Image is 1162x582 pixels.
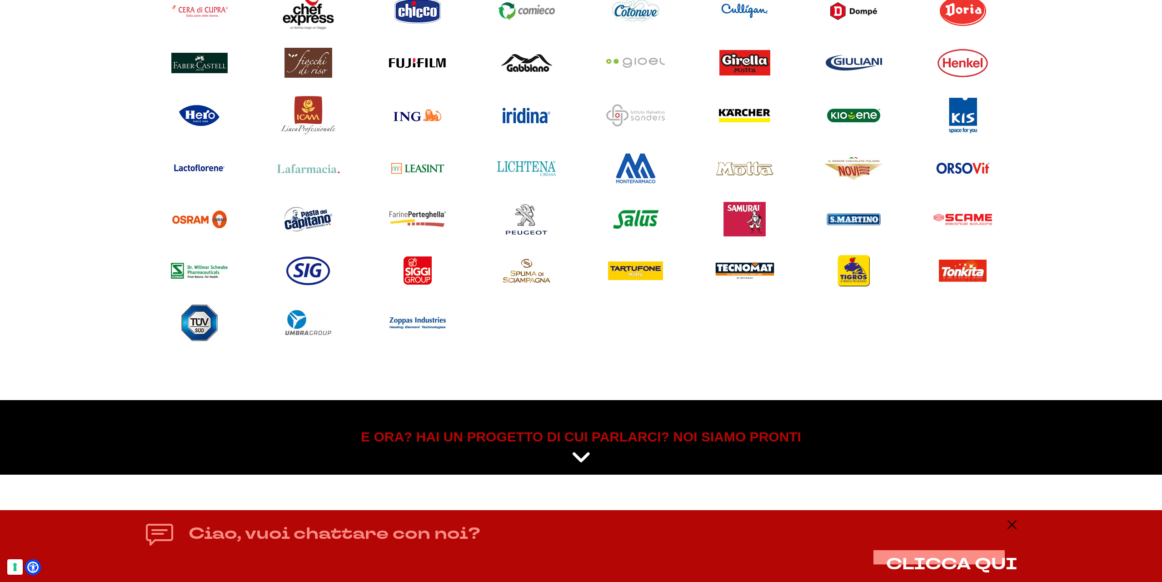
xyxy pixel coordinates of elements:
img: Girella Motta [719,50,770,75]
img: Schwabe [171,263,228,279]
img: Kioene [827,109,880,122]
img: ING [394,109,441,121]
button: CLICCA QUI [886,556,1017,573]
img: Leasint [391,163,444,174]
img: Cera di Cupra [171,5,228,17]
img: Spuma di Sciampagna [503,258,550,283]
img: SIG [286,256,330,285]
img: Peugeot [505,204,548,235]
img: Cleca San Martino [826,213,881,226]
img: Icam [280,96,336,135]
img: Tonkita [939,260,987,282]
img: Istituto Helvetico Sanders [606,104,665,127]
img: Faber Castell [171,53,228,73]
img: Dompé [830,2,877,20]
img: UMBRAgroup [285,310,332,336]
img: Tartufone Motta [608,261,663,280]
img: Lactoflorene [172,159,227,178]
img: Comieco [498,2,555,20]
img: Fiocchi di riso [284,48,332,78]
img: Pasta del Capitano [284,207,332,231]
img: Novi [824,157,883,180]
img: Osram [172,211,227,228]
img: Culligan [721,3,768,19]
img: Montefarmaco [616,153,656,184]
button: Le tue preferenze relative al consenso per le tecnologie di tracciamento [7,559,23,575]
img: Hero [179,105,219,126]
img: Lichtena crema [497,161,556,176]
img: Orsovit [935,161,991,176]
img: Scame Parre [933,214,992,225]
img: Salus [613,210,658,229]
img: Giuliani [826,55,882,70]
img: Gabbiano [501,54,552,72]
span: CLICCA QUI [886,553,1017,575]
a: Open Accessibility Menu [27,562,39,573]
img: Zoppas Industries [389,317,446,329]
h5: E ORA? HAI UN PROGETTO DI CUI PARLARCI? NOI SIAMO PRONTI [152,427,1011,447]
img: Fujifilm [389,58,446,68]
img: Kärcher [719,109,770,122]
img: Samurai [723,202,766,236]
img: Siggi Group [404,256,432,285]
img: Motta [716,161,773,176]
img: Gioel [606,58,665,68]
img: Lafarmacia [277,164,340,173]
img: TUV [181,305,218,341]
img: Perteghella Industria Molitoria [389,211,446,227]
img: KIS [949,97,977,134]
img: Henkel [938,49,988,77]
h4: Ciao, vuoi chattare con noi? [189,522,480,545]
img: Tigros [838,255,870,286]
img: Tecnomat [715,262,774,279]
img: Iridina [503,108,550,123]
